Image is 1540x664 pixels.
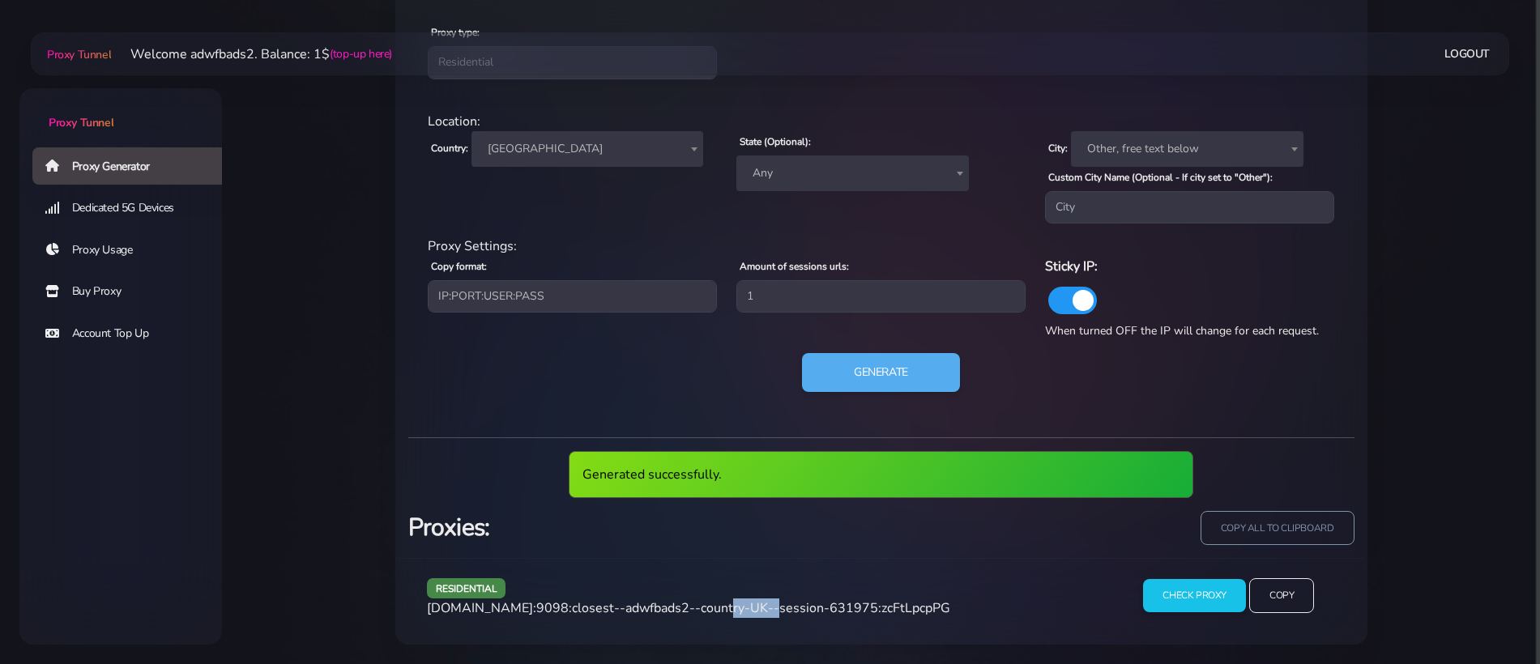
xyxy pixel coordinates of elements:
a: Proxy Tunnel [19,88,222,131]
label: State (Optional): [740,134,811,149]
button: Generate [802,353,960,392]
span: Proxy Tunnel [49,115,113,130]
label: Custom City Name (Optional - If city set to "Other"): [1048,170,1273,185]
input: copy all to clipboard [1201,511,1354,546]
span: Other, free text below [1071,131,1303,167]
div: Proxy Settings: [418,236,1345,256]
label: Proxy type: [431,25,480,40]
input: Copy [1249,578,1314,613]
a: (top-up here) [330,45,392,62]
a: Account Top Up [32,315,235,352]
span: Proxy Tunnel [47,47,111,62]
h6: Sticky IP: [1045,256,1334,277]
span: United Kingdom [481,138,694,160]
span: Any [736,155,969,191]
span: [DOMAIN_NAME]:9098:closest--adwfbads2--country-UK--session-631975:zcFtLpcpPG [427,599,950,617]
iframe: Webchat Widget [1461,585,1520,644]
h3: Proxies: [408,511,872,544]
div: Generated successfully. [569,451,1193,498]
label: Copy format: [431,259,487,274]
a: Dedicated 5G Devices [32,189,235,227]
span: Other, free text below [1081,138,1294,160]
li: Welcome adwfbads2. Balance: 1$ [111,45,392,64]
div: Location: [418,112,1345,131]
a: Logout [1444,39,1490,69]
a: Proxy Usage [32,232,235,269]
label: Amount of sessions urls: [740,259,849,274]
span: Any [746,162,959,185]
a: Proxy Tunnel [44,41,111,67]
input: Check Proxy [1143,579,1246,612]
span: United Kingdom [471,131,704,167]
span: residential [427,578,506,598]
a: Proxy Generator [32,147,235,185]
label: Country: [431,141,468,155]
span: When turned OFF the IP will change for each request. [1045,323,1319,338]
label: City: [1048,141,1068,155]
input: City [1045,191,1334,223]
a: Buy Proxy [32,273,235,310]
